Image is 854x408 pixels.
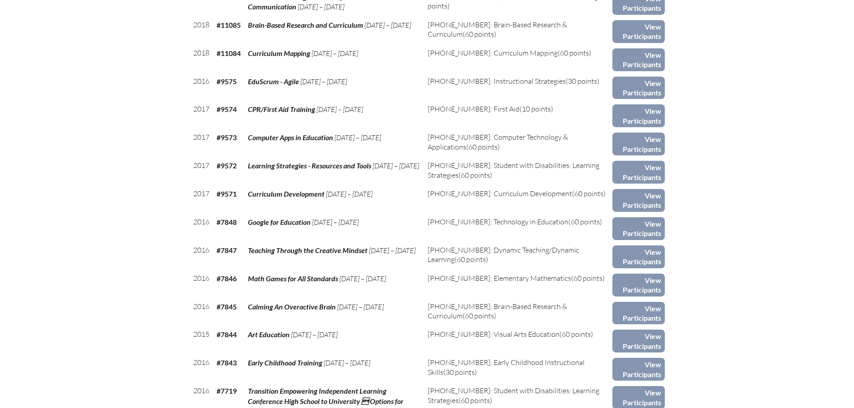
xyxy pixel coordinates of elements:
a: View Participants [612,189,665,212]
td: (60 points) [424,129,612,157]
b: #9573 [217,133,237,142]
td: (60 points) [424,298,612,326]
span: [PHONE_NUMBER]: Student with Disabilities: Learning Strategies [428,386,599,404]
a: View Participants [612,302,665,325]
span: CPR/First Aid Training [248,105,315,113]
b: #7844 [217,330,237,339]
td: 2016 [190,214,213,242]
span: [DATE] – [DATE] [364,21,411,30]
td: 2015 [190,326,213,354]
a: View Participants [612,274,665,296]
td: (30 points) [424,354,612,382]
td: 2017 [190,101,213,129]
b: #9575 [217,77,237,86]
a: View Participants [612,161,665,184]
td: 2016 [190,354,213,382]
b: #7846 [217,274,237,283]
b: #11085 [217,21,241,29]
span: [PHONE_NUMBER]: Computer Technology & Applications [428,133,568,151]
a: View Participants [612,358,665,381]
span: [DATE] – [DATE] [298,2,344,11]
b: #7848 [217,218,237,226]
a: View Participants [612,133,665,155]
td: 2018 [190,17,213,45]
td: (60 points) [424,326,612,354]
td: (10 points) [424,101,612,129]
td: (60 points) [424,185,612,214]
span: [PHONE_NUMBER]: Curriculum Mapping [428,48,558,57]
span: Brain-Based Research and Curriculum [248,21,363,29]
b: #11084 [217,49,241,57]
span: [PHONE_NUMBER]: Dynamic Teaching/Dynamic Learning [428,245,579,264]
a: View Participants [612,330,665,352]
td: (60 points) [424,214,612,242]
b: #7845 [217,302,237,311]
span: [DATE] – [DATE] [337,302,384,311]
span: Early Childhood Training [248,358,322,367]
a: View Participants [612,217,665,240]
span: [PHONE_NUMBER]: Student with Disabilities: Learning Strategies [428,161,599,179]
span: [DATE] – [DATE] [312,49,358,58]
td: (60 points) [424,17,612,45]
td: (60 points) [424,45,612,73]
a: View Participants [612,245,665,268]
b: #7719 [217,387,237,395]
b: #7843 [217,358,237,367]
b: #7847 [217,246,237,254]
td: 2016 [190,298,213,326]
span: Computer Apps in Education [248,133,333,142]
td: 2016 [190,270,213,298]
span: [PHONE_NUMBER]: Visual Arts Education [428,330,559,339]
span: [PHONE_NUMBER]: Early Childhood Instructional Skills [428,358,585,376]
span: [PHONE_NUMBER]: Brain-Based Research & Curriculum [428,20,567,39]
span: [DATE] – [DATE] [291,330,338,339]
td: 2017 [190,129,213,157]
a: View Participants [612,20,665,43]
span: [PHONE_NUMBER]: Technology in Education [428,217,568,226]
span: [DATE] – [DATE] [300,77,347,86]
span: [DATE] – [DATE] [339,274,386,283]
span: [PHONE_NUMBER]: First Aid [428,104,520,113]
span: [DATE] – [DATE] [324,358,370,367]
a: View Participants [612,104,665,127]
span: Art Education [248,330,290,339]
span: [PHONE_NUMBER]: Brain-Based Research & Curriculum [428,302,567,320]
span: [DATE] – [DATE] [369,246,416,255]
span: Teaching Through the Creative Mindset [248,246,368,254]
span: [DATE] – [DATE] [326,189,373,198]
td: 2016 [190,242,213,270]
td: (60 points) [424,242,612,270]
span: [DATE] – [DATE] [334,133,381,142]
td: (60 points) [424,157,612,185]
span: Calming An Overactive Brain [248,302,336,311]
span: EduScrum - Agile [248,77,299,86]
span: [PHONE_NUMBER]: Elementary Mathematics [428,274,571,283]
b: #9574 [217,105,237,113]
span: Learning Strategies - Resources and Tools [248,161,371,170]
span: [DATE] – [DATE] [373,161,419,170]
td: 2017 [190,157,213,185]
span: [PHONE_NUMBER]: Instructional Strategies [428,77,566,86]
td: 2018 [190,45,213,73]
span: [PHONE_NUMBER]: Curriculum Development [428,189,572,198]
span: Math Games for All Standards [248,274,338,283]
a: View Participants [612,48,665,71]
span: Google for Education [248,218,311,226]
span: Curriculum Mapping [248,49,310,57]
span: [DATE] – [DATE] [316,105,363,114]
td: (60 points) [424,270,612,298]
td: 2017 [190,185,213,214]
b: #9572 [217,161,237,170]
td: (30 points) [424,73,612,101]
td: 2016 [190,73,213,101]
b: #9571 [217,189,237,198]
a: View Participants [612,77,665,99]
span: Curriculum Development [248,189,325,198]
span: [DATE] – [DATE] [312,218,359,227]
